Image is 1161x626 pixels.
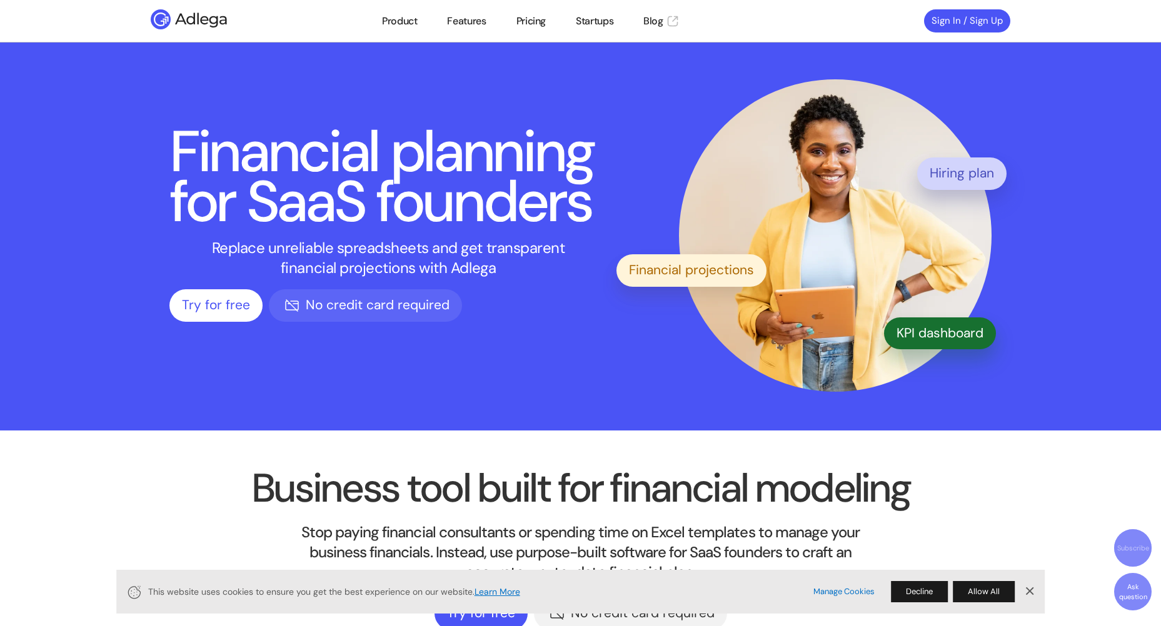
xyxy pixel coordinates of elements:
div: Hiring plan [917,157,1007,190]
a: Features [447,14,486,29]
a: Blog [643,14,679,29]
a: Manage Cookies [813,585,875,598]
svg: Cookie Icon [126,584,142,600]
h2: Business tool built for financial modeling [151,470,1010,507]
a: Dismiss Banner [1020,582,1038,601]
img: Adlega logo [151,9,273,29]
button: Decline [891,581,948,602]
h1: Financial planning for SaaS founders [169,127,607,227]
div: Financial projections [616,254,766,287]
a: Try for free [169,289,263,322]
a: Startups [576,14,613,29]
span: Ask [1127,582,1139,591]
a: Learn More [475,586,520,597]
a: Product [382,14,417,29]
span: question [1119,592,1147,601]
span: This website uses cookies to ensure you get the best experience on our website. [148,585,797,599]
a: Sign In / Sign Up [924,9,1010,32]
p: Replace unreliable spreadsheets and get transparent financial projections with Adlega [203,238,575,278]
div: KPI dashboard [884,317,996,350]
p: Stop paying financial consultants or spending time on Excel templates to manage your business fin... [299,522,862,582]
button: Allow All [953,581,1015,602]
div: No credit card required [269,289,462,322]
a: Pricing [516,14,546,29]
